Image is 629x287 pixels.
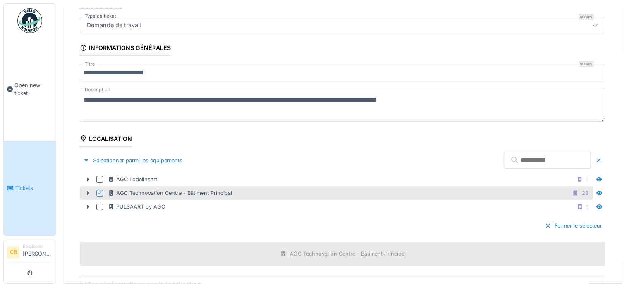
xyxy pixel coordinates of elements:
[4,141,56,236] a: Tickets
[541,220,605,231] div: Fermer le sélecteur
[17,8,42,33] img: Badge_color-CXgf-gQk.svg
[290,250,406,258] div: AGC Technovation Centre - Bâtiment Principal
[80,133,132,147] div: Localisation
[83,61,97,68] label: Titre
[15,184,53,192] span: Tickets
[7,243,53,263] a: CB Requester[PERSON_NAME]
[586,203,588,211] div: 1
[80,42,171,56] div: Informations générales
[108,203,165,211] div: PULSAART by AGC
[586,176,588,183] div: 1
[579,61,594,67] div: Requis
[23,243,53,261] li: [PERSON_NAME]
[7,246,19,259] li: CB
[23,243,53,249] div: Requester
[108,176,157,183] div: AGC Lodelinsart
[84,21,144,30] div: Demande de travail
[582,189,588,197] div: 28
[14,81,53,97] span: Open new ticket
[4,38,56,141] a: Open new ticket
[83,85,112,95] label: Description
[108,189,232,197] div: AGC Technovation Centre - Bâtiment Principal
[80,155,186,166] div: Sélectionner parmi les équipements
[579,14,594,20] div: Requis
[83,13,118,20] label: Type de ticket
